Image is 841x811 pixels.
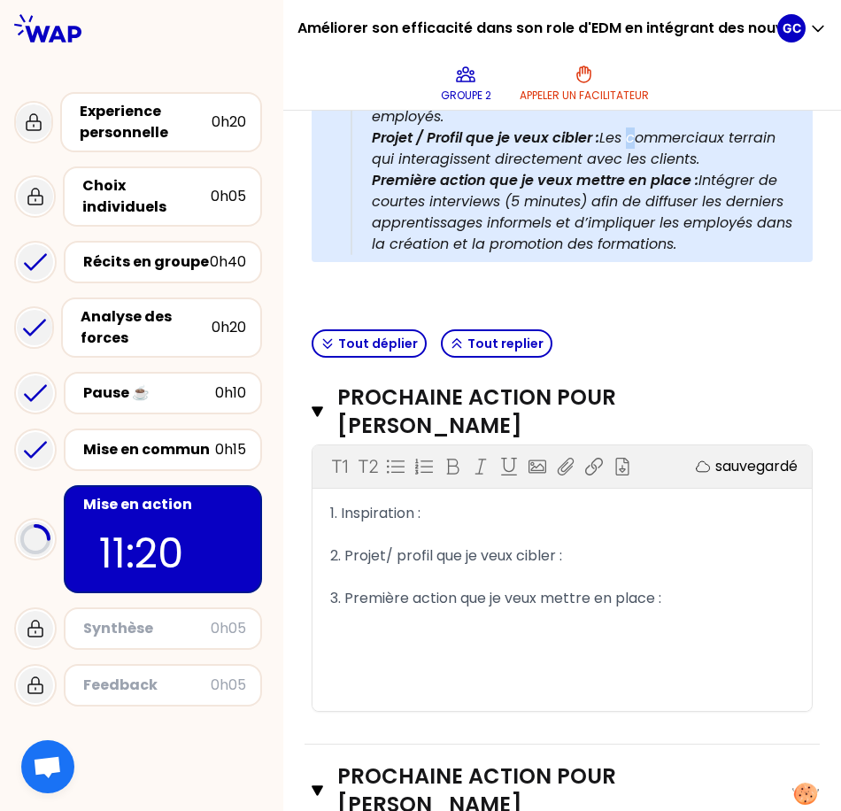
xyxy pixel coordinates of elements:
[212,317,246,338] div: 0h20
[330,545,562,566] span: 2. Projet/ profil que je veux cibler :
[337,383,745,440] h3: Prochaine action pour [PERSON_NAME]
[83,251,210,273] div: Récits en groupe
[520,89,649,103] p: Appeler un facilitateur
[372,127,599,148] strong: Projet / Profil que je veux cibler :
[215,439,246,460] div: 0h15
[441,89,491,103] p: Groupe 2
[358,454,378,479] p: T2
[83,675,211,696] div: Feedback
[330,503,420,523] span: 1. Inspiration :
[215,382,246,404] div: 0h10
[82,175,211,218] div: Choix individuels
[372,127,799,170] p: Les commerciaux terrain qui interagissent directement avec les clients.
[211,618,246,639] div: 0h05
[83,494,246,515] div: Mise en action
[80,101,212,143] div: Experience personnelle
[81,306,212,349] div: Analyse des forces
[434,57,498,110] button: Groupe 2
[99,522,227,584] p: 11:20
[312,329,427,358] button: Tout déplier
[312,383,813,440] button: Prochaine action pour [PERSON_NAME]
[372,170,698,190] strong: Première action que je veux mettre en place :
[83,439,215,460] div: Mise en commun
[715,456,798,477] p: sauvegardé
[211,675,246,696] div: 0h05
[372,170,799,255] p: Intégrer de courtes interviews (5 minutes) afin de diffuser les derniers apprentissages informels...
[777,14,827,42] button: GC
[513,57,656,110] button: Appeler un facilitateur
[83,382,215,404] div: Pause ☕️
[441,329,552,358] button: Tout replier
[210,251,246,273] div: 0h40
[83,618,211,639] div: Synthèse
[211,186,246,207] div: 0h05
[212,112,246,133] div: 0h20
[331,454,348,479] p: T1
[330,588,661,608] span: 3. Première action que je veux mettre en place :
[21,740,74,793] div: Ouvrir le chat
[783,19,801,37] p: GC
